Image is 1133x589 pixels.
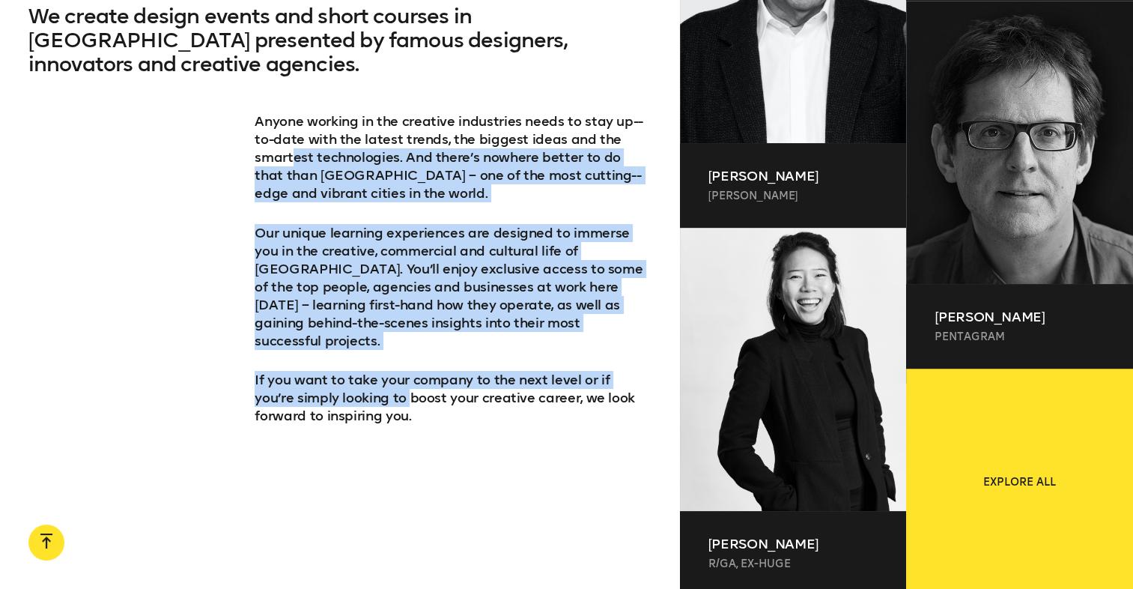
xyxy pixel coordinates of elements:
[708,557,878,572] p: R/GA, ex-Huge
[983,475,1056,490] span: Explore all
[255,112,651,202] p: Anyone working in the creative industries needs to stay up-­to-­date with the latest trends, the ...
[28,4,651,112] h2: We create design events and short courses in [GEOGRAPHIC_DATA] presented by famous designers, inn...
[708,535,878,553] p: [PERSON_NAME]
[255,224,651,350] p: Our unique learning experiences are designed to immerse you in the creative, commercial and cultu...
[255,371,651,425] p: If you want to take your company to the next level or if you’re simply looking to boost your crea...
[935,308,1105,326] p: [PERSON_NAME]
[708,167,878,185] p: [PERSON_NAME]
[708,189,878,204] p: [PERSON_NAME]
[935,330,1105,345] p: Pentagram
